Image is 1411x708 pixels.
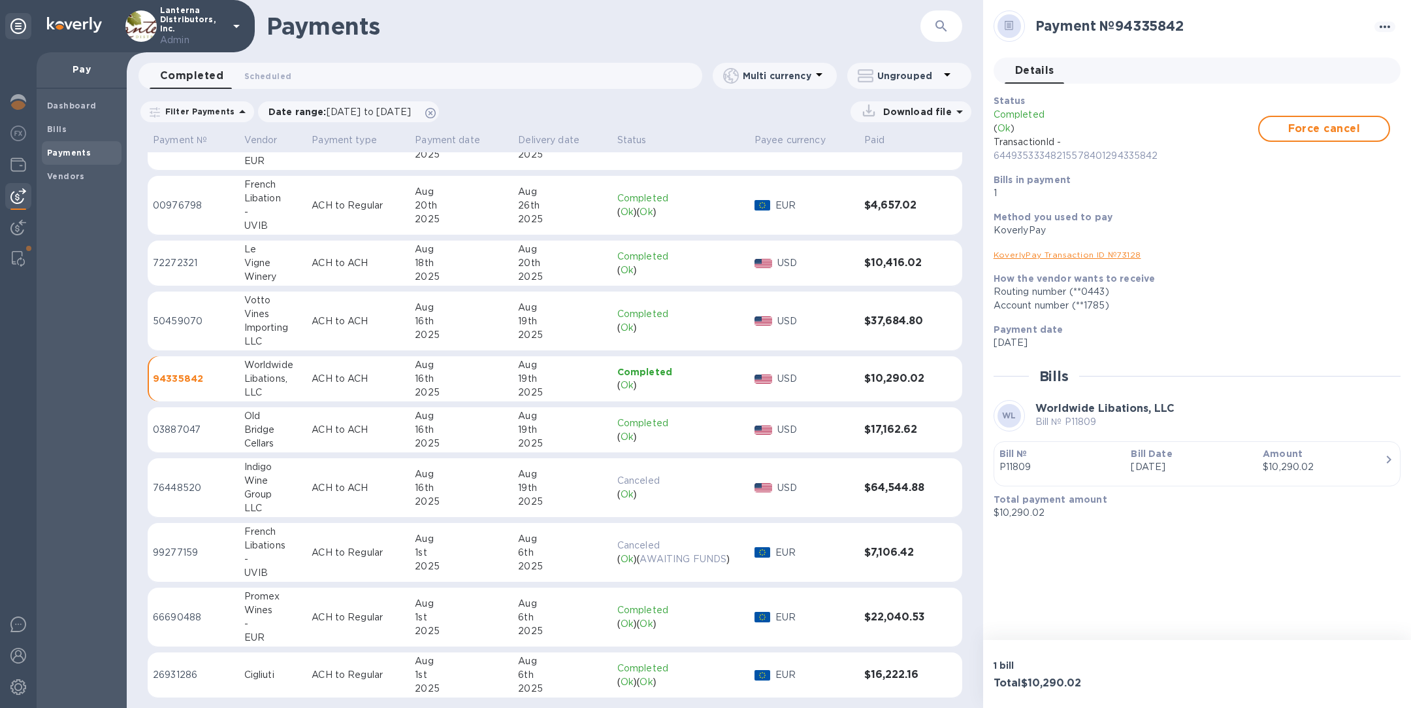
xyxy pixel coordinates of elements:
div: Indigo [244,460,302,474]
h3: Total $10,290.02 [994,677,1192,690]
p: 26931286 [153,668,234,682]
p: Status [617,133,647,147]
div: Votto [244,294,302,307]
b: Method you used to pay [994,212,1112,222]
div: Aug [415,467,508,481]
span: Scheduled [244,69,291,83]
div: Wines [244,603,302,617]
p: Multi currency [743,69,811,82]
div: ( ) [617,263,744,277]
div: 2025 [415,328,508,342]
img: Logo [47,17,102,33]
div: Date range:[DATE] to [DATE] [258,101,439,122]
img: USD [754,316,772,326]
p: USD [777,423,854,437]
div: 2025 [415,212,508,226]
h3: $64,544.88 [864,482,933,494]
div: 18th [415,256,508,270]
p: Admin [160,33,225,47]
div: 2025 [415,560,508,573]
div: EUR [244,154,302,168]
p: Paid [864,133,884,147]
div: LLC [244,386,302,399]
div: 2025 [518,386,606,399]
p: ACH to Regular [312,611,404,624]
p: P11809 [999,460,1121,474]
h3: $10,416.02 [864,257,933,269]
p: 03887047 [153,423,234,437]
img: USD [754,426,772,435]
p: Date range : [268,105,417,118]
b: Bills [47,124,67,134]
div: Winery [244,270,302,284]
p: Canceled [617,474,744,488]
p: ( ) [994,122,1258,135]
p: 99277159 [153,546,234,560]
div: 2025 [415,148,508,161]
div: Aug [518,358,606,372]
div: 2025 [415,495,508,509]
div: 2025 [518,495,606,509]
div: 19th [518,481,606,495]
div: 2025 [518,682,606,696]
div: Aug [415,185,508,199]
div: Aug [518,467,606,481]
div: ( ) ( ) [617,552,744,566]
p: ACH to ACH [312,256,404,270]
div: Aug [518,597,606,611]
img: Wallets [10,157,26,173]
b: Total payment amount [994,494,1107,505]
p: 1 bill [994,659,1192,672]
h3: $4,657.02 [864,199,933,212]
img: USD [754,259,772,268]
div: 16th [415,372,508,386]
h2: Bills [1039,368,1069,384]
p: [DATE] [1131,460,1252,474]
div: 19th [518,372,606,386]
div: Wine [244,474,302,488]
p: Payment № [153,133,207,147]
div: ( ) [617,488,744,501]
div: 1st [415,611,508,624]
div: EUR [244,631,302,645]
div: Le [244,243,302,256]
div: 16th [415,423,508,437]
p: Completed [617,662,744,675]
b: Status [994,95,1026,106]
p: USD [777,481,854,495]
p: TransactionId - [994,135,1258,163]
p: Ok [640,205,653,219]
div: 2025 [518,624,606,638]
p: Completed [994,108,1258,122]
p: Ok [621,617,634,631]
div: Aug [415,243,508,256]
div: Aug [415,301,508,314]
span: Completed [160,67,223,85]
p: ACH to ACH [312,423,404,437]
div: 20th [415,199,508,212]
p: Ok [621,488,634,501]
span: Delivery date [518,133,596,147]
p: 64493533348215578401294335842 [994,149,1258,163]
div: 2025 [518,148,606,161]
div: Worldwide [244,358,302,372]
div: Aug [518,243,606,256]
div: 2025 [518,437,606,450]
p: Payment date [415,133,480,147]
div: Vigne [244,256,302,270]
p: ACH to ACH [312,314,404,328]
div: 2025 [518,212,606,226]
div: Aug [415,597,508,611]
p: ACH to Regular [312,546,404,560]
div: Cigliuti [244,668,302,682]
p: Bill № P11809 [1035,415,1175,429]
span: Payment type [312,133,394,147]
div: Account number (**1785) [994,299,1390,312]
p: Ok [621,205,634,219]
p: Ok [640,675,653,689]
div: 19th [518,423,606,437]
div: 1st [415,546,508,560]
h2: Payment № 94335842 [1035,18,1369,34]
b: Dashboard [47,101,97,110]
div: 2025 [518,560,606,573]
